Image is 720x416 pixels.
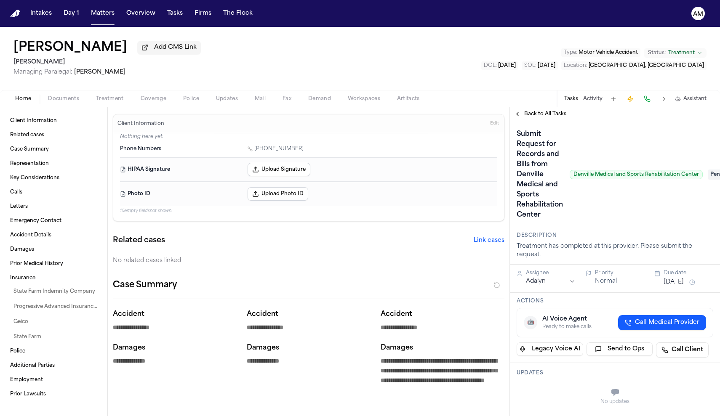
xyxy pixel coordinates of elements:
[668,50,695,56] span: Treatment
[10,315,101,329] a: Geico
[120,133,497,142] p: Nothing here yet.
[248,146,304,152] a: Call 1 (740) 815-4246
[648,50,666,56] span: Status:
[10,10,20,18] a: Home
[120,187,243,201] dt: Photo ID
[255,95,266,102] span: Mail
[561,61,707,70] button: Edit Location: Denville, NJ
[137,41,201,54] button: Add CMS Link
[247,343,371,353] p: Damages
[283,95,291,102] span: Fax
[123,6,159,21] button: Overview
[538,63,555,68] span: [DATE]
[7,128,101,142] a: Related cases
[183,95,199,102] span: Police
[96,95,124,102] span: Treatment
[10,10,20,18] img: Finch Logo
[7,257,101,270] a: Prior Medical History
[7,228,101,242] a: Accident Details
[490,121,499,127] span: Edit
[664,270,713,276] div: Due date
[664,278,684,286] button: [DATE]
[7,171,101,185] a: Key Considerations
[641,93,653,105] button: Make a Call
[13,69,72,75] span: Managing Paralegal:
[7,114,101,127] a: Client Information
[116,120,166,127] h3: Client Information
[113,257,504,265] div: No related cases linked
[517,298,713,305] h3: Actions
[524,111,566,117] span: Back to All Tasks
[561,48,640,57] button: Edit Type: Motor Vehicle Accident
[7,157,101,170] a: Representation
[517,398,713,405] div: No updates
[7,373,101,387] a: Employment
[513,127,566,222] h1: Submit Request for Records and Bills from Denville Medical and Sports Rehabilitation Center
[10,300,101,313] a: Progressive Advanced Insurance Company
[587,342,653,356] button: Send to Ops
[13,40,127,56] button: Edit matter name
[348,95,380,102] span: Workspaces
[164,6,186,21] button: Tasks
[381,309,504,319] p: Accident
[397,95,420,102] span: Artifacts
[589,63,704,68] span: [GEOGRAPHIC_DATA], [GEOGRAPHIC_DATA]
[595,270,645,276] div: Priority
[7,271,101,285] a: Insurance
[216,95,238,102] span: Updates
[191,6,215,21] button: Firms
[141,95,166,102] span: Coverage
[7,200,101,213] a: Letters
[510,111,571,117] button: Back to All Tasks
[564,50,577,55] span: Type :
[7,214,101,228] a: Emergency Contact
[675,95,707,102] button: Assistant
[570,170,703,179] span: Denville Medical and Sports Rehabilitation Center
[13,57,201,67] h2: [PERSON_NAME]
[524,63,536,68] span: SOL :
[624,93,636,105] button: Create Immediate Task
[517,342,583,356] button: Legacy Voice AI
[74,69,125,75] span: [PERSON_NAME]
[687,277,697,287] button: Snooze task
[474,236,504,245] button: Link cases
[564,63,587,68] span: Location :
[635,318,699,327] span: Call Medical Provider
[595,277,617,286] button: Normal
[13,40,127,56] h1: [PERSON_NAME]
[381,343,504,353] p: Damages
[15,95,31,102] span: Home
[618,315,706,330] button: Call Medical Provider
[220,6,256,21] a: The Flock
[683,95,707,102] span: Assistant
[517,370,713,376] h3: Updates
[522,61,558,70] button: Edit SOL: 2024-11-04
[113,278,177,292] h2: Case Summary
[7,387,101,401] a: Prior Lawsuits
[60,6,83,21] button: Day 1
[154,43,197,52] span: Add CMS Link
[113,309,237,319] p: Accident
[120,163,243,176] dt: HIPAA Signature
[517,242,713,259] div: Treatment has completed at this provider. Please submit the request.
[7,344,101,358] a: Police
[644,48,707,58] button: Change status from Treatment
[488,117,501,130] button: Edit
[526,270,576,276] div: Assignee
[27,6,55,21] button: Intakes
[542,323,592,330] div: Ready to make calls
[517,232,713,239] h3: Description
[481,61,518,70] button: Edit DOL: 2024-11-04
[248,187,308,201] button: Upload Photo ID
[542,315,592,323] div: AI Voice Agent
[48,95,79,102] span: Documents
[7,243,101,256] a: Damages
[10,285,101,298] a: State Farm Indemnity Company
[120,208,497,214] p: 15 empty fields not shown.
[7,185,101,199] a: Calls
[608,93,619,105] button: Add Task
